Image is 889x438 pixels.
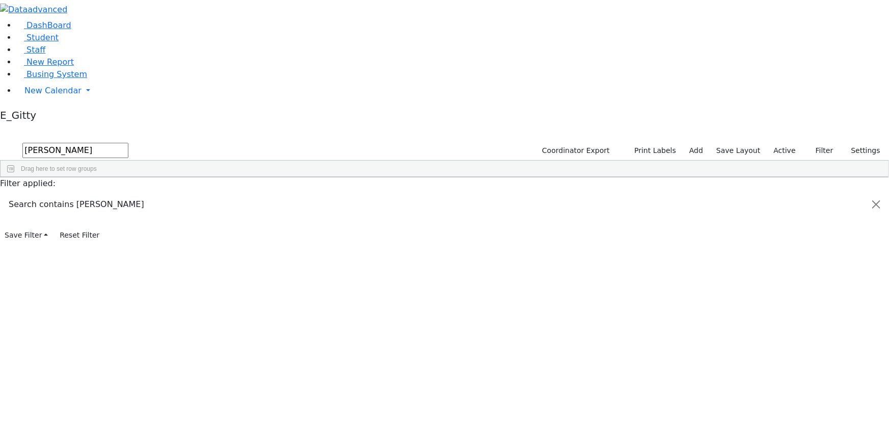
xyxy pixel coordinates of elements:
[535,143,614,159] button: Coordinator Export
[769,143,800,159] label: Active
[16,45,45,55] a: Staff
[838,143,885,159] button: Settings
[26,33,59,42] span: Student
[16,20,71,30] a: DashBoard
[16,57,74,67] a: New Report
[685,143,708,159] a: Add
[26,57,74,67] span: New Report
[26,45,45,55] span: Staff
[16,81,889,101] a: New Calendar
[24,86,82,95] span: New Calendar
[16,69,87,79] a: Busing System
[55,227,104,243] button: Reset Filter
[26,20,71,30] span: DashBoard
[16,33,59,42] a: Student
[802,143,838,159] button: Filter
[864,190,888,219] button: Close
[26,69,87,79] span: Busing System
[22,143,128,158] input: Search
[712,143,765,159] button: Save Layout
[623,143,681,159] button: Print Labels
[21,165,97,172] span: Drag here to set row groups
